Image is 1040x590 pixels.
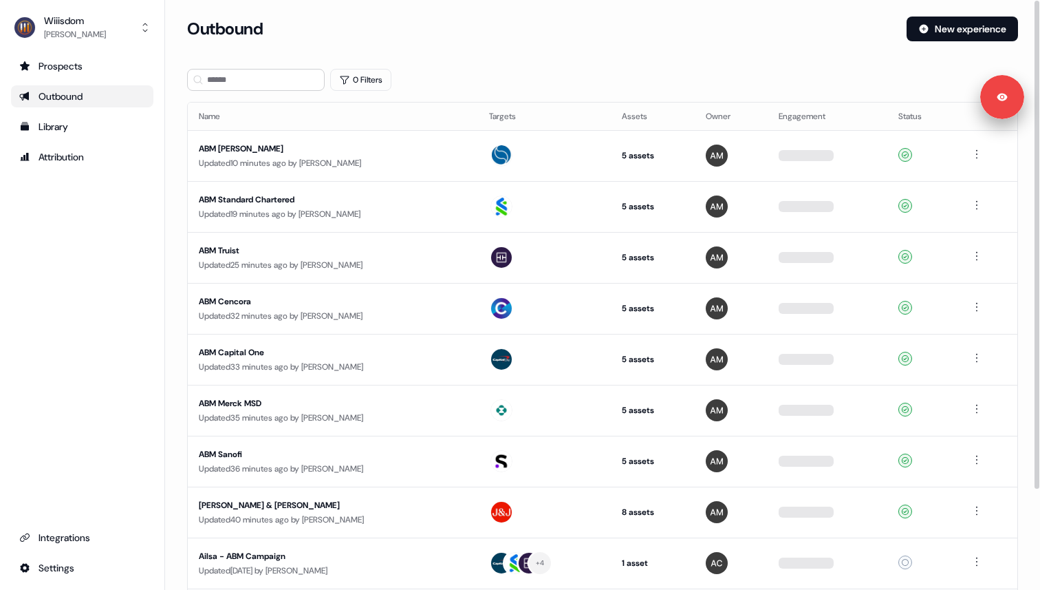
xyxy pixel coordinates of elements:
img: Ailsa [706,450,728,472]
div: Library [19,120,145,134]
div: 5 assets [622,454,684,468]
div: 5 assets [622,251,684,264]
h3: Outbound [187,19,263,39]
div: Updated 19 minutes ago by [PERSON_NAME] [199,207,467,221]
img: Ailsa [706,145,728,167]
a: Go to integrations [11,557,153,579]
div: Outbound [19,89,145,103]
div: ABM Truist [199,244,459,257]
div: Wiiisdom [44,14,106,28]
div: + 4 [536,557,545,569]
img: Antoine [706,552,728,574]
div: ABM Merck MSD [199,397,459,410]
div: Updated 25 minutes ago by [PERSON_NAME] [199,258,467,272]
th: Assets [611,103,695,130]
div: Prospects [19,59,145,73]
div: Updated 35 minutes ago by [PERSON_NAME] [199,411,467,425]
div: 5 assets [622,200,684,213]
a: Go to outbound experience [11,85,153,107]
button: Wiiisdom[PERSON_NAME] [11,11,153,44]
th: Status [887,103,957,130]
th: Owner [695,103,768,130]
div: 1 asset [622,556,684,570]
img: Ailsa [706,348,728,370]
div: Ailsa - ABM Campaign [199,549,459,563]
div: ABM Capital One [199,346,459,359]
img: Ailsa [706,246,728,268]
th: Engagement [768,103,887,130]
div: ABM Cencora [199,295,459,308]
div: Updated 10 minutes ago by [PERSON_NAME] [199,156,467,170]
th: Name [188,103,478,130]
a: Go to templates [11,116,153,138]
a: Go to integrations [11,527,153,549]
img: Ailsa [706,399,728,421]
div: 5 assets [622,352,684,366]
img: Ailsa [706,196,728,218]
img: Ailsa [706,297,728,319]
div: ABM Standard Chartered [199,193,459,207]
div: Settings [19,561,145,575]
div: ABM [PERSON_NAME] [199,142,459,156]
div: 8 assets [622,505,684,519]
div: Attribution [19,150,145,164]
div: Updated 36 minutes ago by [PERSON_NAME] [199,462,467,476]
div: [PERSON_NAME] & [PERSON_NAME] [199,498,459,512]
button: New experience [907,17,1018,41]
div: 5 assets [622,403,684,417]
div: ABM Sanofi [199,447,459,461]
div: Updated 40 minutes ago by [PERSON_NAME] [199,513,467,527]
img: Ailsa [706,501,728,523]
div: Integrations [19,531,145,545]
a: Go to prospects [11,55,153,77]
div: 5 assets [622,302,684,315]
th: Targets [478,103,610,130]
a: Go to attribution [11,146,153,168]
div: Updated 32 minutes ago by [PERSON_NAME] [199,309,467,323]
div: Updated 33 minutes ago by [PERSON_NAME] [199,360,467,374]
button: 0 Filters [330,69,391,91]
div: Updated [DATE] by [PERSON_NAME] [199,564,467,578]
div: 5 assets [622,149,684,162]
div: [PERSON_NAME] [44,28,106,41]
